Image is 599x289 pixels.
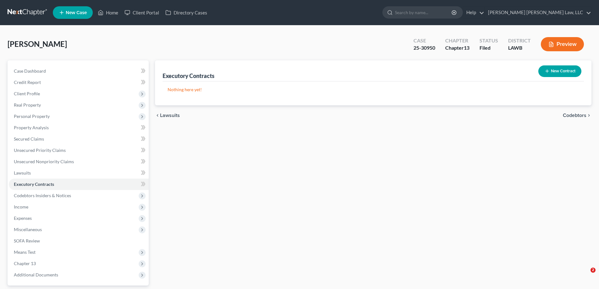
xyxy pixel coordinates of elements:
[395,7,452,18] input: Search by name...
[14,193,71,198] span: Codebtors Insiders & Notices
[9,77,149,88] a: Credit Report
[8,39,67,48] span: [PERSON_NAME]
[14,170,31,175] span: Lawsuits
[9,133,149,145] a: Secured Claims
[445,44,469,52] div: Chapter
[538,65,581,77] button: New Contract
[14,159,74,164] span: Unsecured Nonpriority Claims
[14,91,40,96] span: Client Profile
[9,65,149,77] a: Case Dashboard
[413,37,435,44] div: Case
[508,44,531,52] div: LAWB
[480,44,498,52] div: Filed
[95,7,121,18] a: Home
[413,44,435,52] div: 25-30950
[163,72,214,80] div: Executory Contracts
[155,113,160,118] i: chevron_left
[14,204,28,209] span: Income
[9,235,149,247] a: SOFA Review
[66,10,87,15] span: New Case
[14,80,41,85] span: Credit Report
[464,45,469,51] span: 13
[14,215,32,221] span: Expenses
[14,181,54,187] span: Executory Contracts
[160,113,180,118] span: Lawsuits
[168,86,579,93] p: Nothing here yet!
[508,37,531,44] div: District
[14,147,66,153] span: Unsecured Priority Claims
[541,37,584,51] button: Preview
[9,145,149,156] a: Unsecured Priority Claims
[463,7,484,18] a: Help
[586,113,591,118] i: chevron_right
[563,113,591,118] button: Codebtors chevron_right
[14,125,49,130] span: Property Analysis
[9,156,149,167] a: Unsecured Nonpriority Claims
[9,122,149,133] a: Property Analysis
[591,268,596,273] span: 2
[121,7,162,18] a: Client Portal
[14,114,50,119] span: Personal Property
[480,37,498,44] div: Status
[14,102,41,108] span: Real Property
[162,7,210,18] a: Directory Cases
[578,268,593,283] iframe: Intercom live chat
[9,179,149,190] a: Executory Contracts
[14,227,42,232] span: Miscellaneous
[14,136,44,142] span: Secured Claims
[563,113,586,118] span: Codebtors
[14,68,46,74] span: Case Dashboard
[14,238,40,243] span: SOFA Review
[155,113,180,118] button: chevron_left Lawsuits
[9,167,149,179] a: Lawsuits
[14,272,58,277] span: Additional Documents
[485,7,591,18] a: [PERSON_NAME] [PERSON_NAME] Law, LLC
[14,249,36,255] span: Means Test
[445,37,469,44] div: Chapter
[14,261,36,266] span: Chapter 13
